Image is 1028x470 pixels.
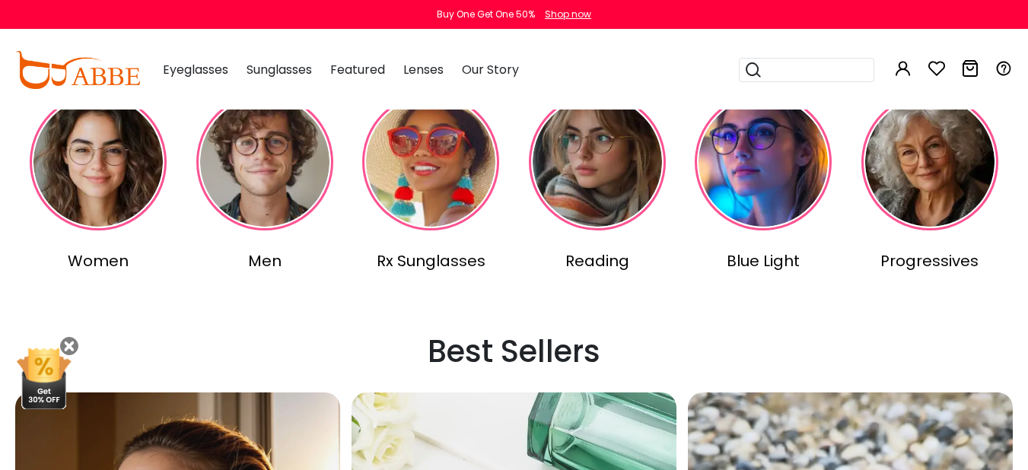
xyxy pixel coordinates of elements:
a: Shop now [537,8,591,21]
div: Blue Light [683,249,844,272]
img: Progressives [861,94,998,230]
span: Lenses [403,61,444,78]
img: Men [196,94,333,230]
a: Women [18,94,179,272]
span: Featured [330,61,385,78]
img: Blue Light [695,94,832,230]
img: abbeglasses.com [15,51,140,89]
div: Men [185,249,345,272]
div: Shop now [545,8,591,21]
div: Progressives [850,249,1010,272]
div: Rx Sunglasses [351,249,511,272]
div: Women [18,249,179,272]
a: Men [185,94,345,272]
img: Women [30,94,167,230]
span: Eyeglasses [163,61,228,78]
a: Progressives [850,94,1010,272]
a: Reading [517,94,678,272]
a: Blue Light [683,94,844,272]
img: Rx Sunglasses [362,94,499,230]
span: Our Story [462,61,519,78]
div: Reading [517,249,678,272]
img: mini welcome offer [15,348,72,409]
img: Reading [529,94,666,230]
a: Rx Sunglasses [351,94,511,272]
span: Sunglasses [247,61,312,78]
h2: Best Sellers [15,333,1013,370]
div: Buy One Get One 50% [437,8,535,21]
